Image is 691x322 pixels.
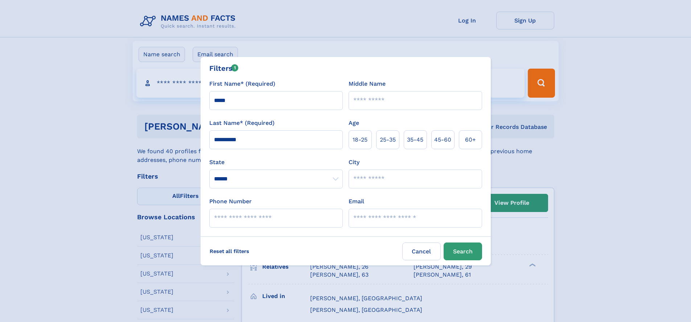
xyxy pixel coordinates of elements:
span: 18‑25 [353,135,367,144]
label: First Name* (Required) [209,80,275,88]
label: Phone Number [209,197,252,206]
label: Reset all filters [205,242,254,260]
span: 25‑35 [380,135,396,144]
button: Search [444,242,482,260]
label: Cancel [402,242,441,260]
span: 45‑60 [434,135,451,144]
label: Middle Name [349,80,386,88]
label: Email [349,197,364,206]
label: Last Name* (Required) [209,119,275,127]
label: Age [349,119,359,127]
label: State [209,158,343,167]
span: 60+ [465,135,476,144]
label: City [349,158,359,167]
span: 35‑45 [407,135,423,144]
div: Filters [209,63,239,74]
